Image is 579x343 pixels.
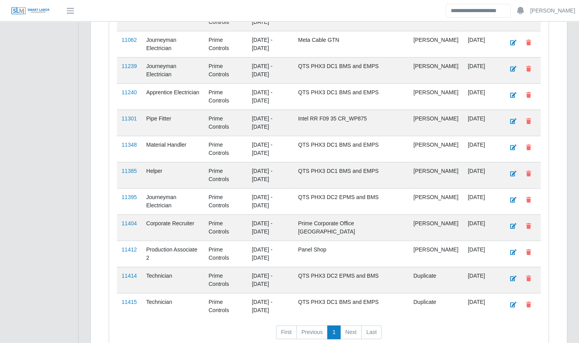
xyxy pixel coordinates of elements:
[11,7,50,15] img: SLM Logo
[247,241,293,267] td: [DATE] - [DATE]
[122,299,137,305] a: 11415
[122,37,137,43] a: 11062
[293,241,409,267] td: Panel Shop
[409,136,463,162] td: [PERSON_NAME]
[122,168,137,174] a: 11385
[293,136,409,162] td: QTS PHX3 DC1 BMS and EMPS
[247,162,293,188] td: [DATE] - [DATE]
[142,162,204,188] td: Helper
[142,188,204,214] td: Journeyman Electrician
[293,293,409,319] td: QTS PHX3 DC1 BMS and EMPS
[247,136,293,162] td: [DATE] - [DATE]
[293,83,409,110] td: QTS PHX3 DC1 BMS and EMPS
[204,241,247,267] td: Prime Controls
[293,188,409,214] td: QTS PHX3 DC2 EPMS and BMS
[446,4,511,18] input: Search
[122,273,137,279] a: 11414
[142,136,204,162] td: Material Handler
[409,214,463,241] td: [PERSON_NAME]
[409,241,463,267] td: [PERSON_NAME]
[204,267,247,293] td: Prime Controls
[463,162,500,188] td: [DATE]
[293,267,409,293] td: QTS PHX3 DC2 EPMS and BMS
[293,214,409,241] td: Prime Corporate Office [GEOGRAPHIC_DATA]
[247,110,293,136] td: [DATE] - [DATE]
[327,325,341,339] a: 1
[247,57,293,83] td: [DATE] - [DATE]
[463,57,500,83] td: [DATE]
[122,115,137,122] a: 11301
[247,214,293,241] td: [DATE] - [DATE]
[409,83,463,110] td: [PERSON_NAME]
[463,267,500,293] td: [DATE]
[247,293,293,319] td: [DATE] - [DATE]
[142,293,204,319] td: Technician
[463,110,500,136] td: [DATE]
[409,188,463,214] td: [PERSON_NAME]
[463,31,500,57] td: [DATE]
[463,188,500,214] td: [DATE]
[293,57,409,83] td: QTS PHX3 DC1 BMS and EMPS
[409,267,463,293] td: Duplicate
[142,214,204,241] td: Corporate Recruiter
[122,246,137,253] a: 11412
[409,293,463,319] td: Duplicate
[122,89,137,95] a: 11240
[463,241,500,267] td: [DATE]
[247,83,293,110] td: [DATE] - [DATE]
[293,31,409,57] td: Meta Cable GTN
[409,110,463,136] td: [PERSON_NAME]
[463,83,500,110] td: [DATE]
[204,110,247,136] td: Prime Controls
[409,31,463,57] td: [PERSON_NAME]
[247,188,293,214] td: [DATE] - [DATE]
[463,293,500,319] td: [DATE]
[122,220,137,226] a: 11404
[122,194,137,200] a: 11395
[204,293,247,319] td: Prime Controls
[142,110,204,136] td: Pipe Fitter
[142,83,204,110] td: Apprentice Electrician
[204,57,247,83] td: Prime Controls
[204,31,247,57] td: Prime Controls
[204,162,247,188] td: Prime Controls
[142,241,204,267] td: Production Associate 2
[463,136,500,162] td: [DATE]
[142,31,204,57] td: Journeyman Electrician
[142,267,204,293] td: Technician
[293,162,409,188] td: QTS PHX3 DC1 BMS and EMPS
[204,83,247,110] td: Prime Controls
[122,63,137,69] a: 11239
[409,162,463,188] td: [PERSON_NAME]
[293,110,409,136] td: Intel RR F09 35 CR_WP875
[122,142,137,148] a: 11348
[204,214,247,241] td: Prime Controls
[247,31,293,57] td: [DATE] - [DATE]
[409,57,463,83] td: [PERSON_NAME]
[530,7,575,15] a: [PERSON_NAME]
[204,188,247,214] td: Prime Controls
[247,267,293,293] td: [DATE] - [DATE]
[463,214,500,241] td: [DATE]
[142,57,204,83] td: Journeyman Electrician
[204,136,247,162] td: Prime Controls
